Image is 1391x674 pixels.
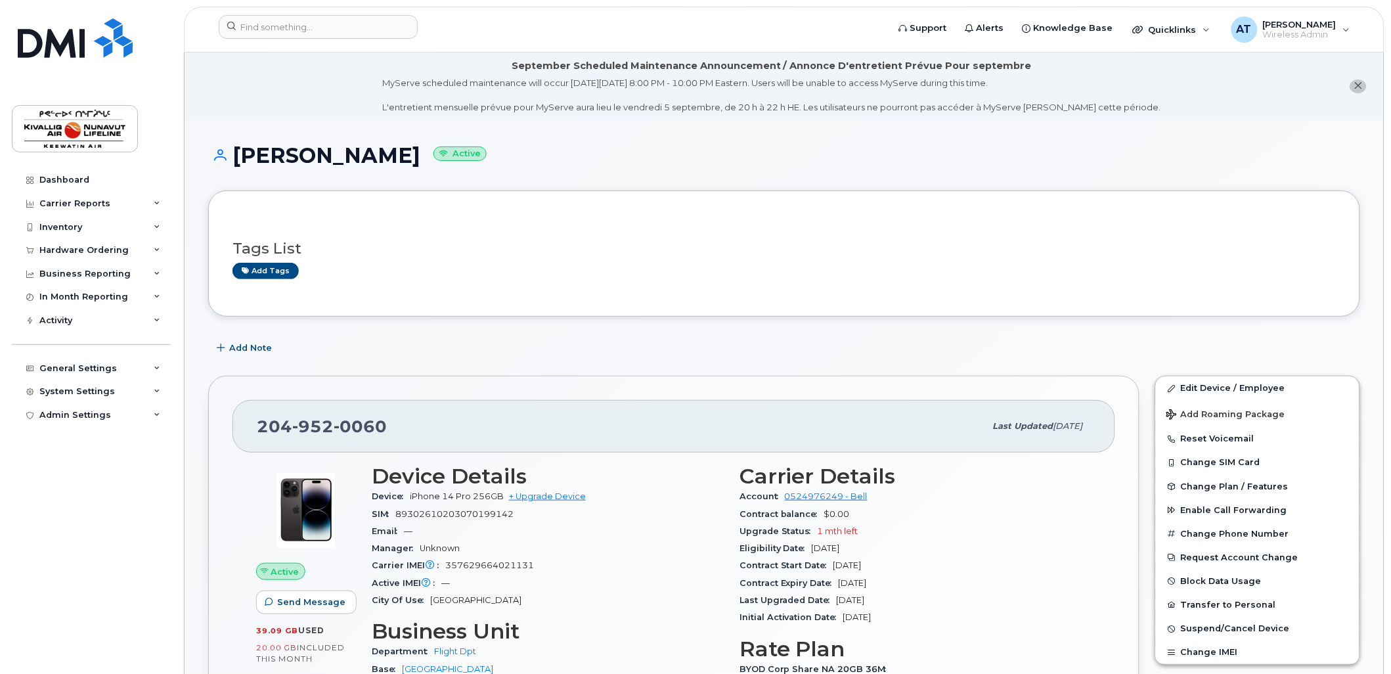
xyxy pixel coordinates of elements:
span: Enable Call Forwarding [1181,505,1287,515]
span: Change Plan / Features [1181,482,1289,491]
span: Active [271,566,299,578]
span: 204 [257,416,387,436]
span: Last Upgraded Date [740,595,837,605]
button: Transfer to Personal [1156,593,1359,617]
span: 952 [292,416,334,436]
iframe: Messenger Launcher [1334,617,1381,664]
span: SIM [372,509,395,519]
button: close notification [1350,79,1367,93]
h3: Tags List [232,240,1336,257]
span: 39.09 GB [256,626,298,635]
span: [DATE] [833,560,862,570]
button: Block Data Usage [1156,570,1359,593]
button: Add Roaming Package [1156,400,1359,427]
span: 89302610203070199142 [395,509,514,519]
a: Flight Dpt [434,646,476,656]
small: Active [433,146,487,162]
div: September Scheduled Maintenance Announcement / Annonce D'entretient Prévue Pour septembre [512,59,1032,73]
h3: Carrier Details [740,464,1092,488]
span: 20.00 GB [256,643,297,652]
span: $0.00 [824,509,850,519]
h3: Business Unit [372,619,724,643]
span: Add Roaming Package [1166,409,1285,422]
span: BYOD Corp Share NA 20GB 36M [740,664,893,674]
span: [DATE] [1053,421,1083,431]
button: Change Plan / Features [1156,475,1359,499]
span: Account [740,491,785,501]
span: — [404,526,412,536]
button: Send Message [256,591,357,614]
div: MyServe scheduled maintenance will occur [DATE][DATE] 8:00 PM - 10:00 PM Eastern. Users will be u... [383,77,1161,114]
span: Contract Start Date [740,560,833,570]
span: Unknown [420,543,460,553]
span: Send Message [277,596,345,608]
span: City Of Use [372,595,430,605]
span: Initial Activation Date [740,612,843,622]
button: Change IMEI [1156,640,1359,664]
span: Add Note [229,342,272,354]
a: Edit Device / Employee [1156,376,1359,400]
span: iPhone 14 Pro 256GB [410,491,504,501]
span: Contract balance [740,509,824,519]
span: 0060 [334,416,387,436]
span: used [298,625,324,635]
button: Add Note [208,336,283,360]
span: [DATE] [839,578,867,588]
button: Enable Call Forwarding [1156,499,1359,522]
span: [DATE] [843,612,872,622]
span: Email [372,526,404,536]
span: Last updated [993,421,1053,431]
span: [DATE] [812,543,840,553]
h3: Rate Plan [740,637,1092,661]
a: + Upgrade Device [509,491,586,501]
span: included this month [256,642,345,664]
span: [DATE] [837,595,865,605]
span: Carrier IMEI [372,560,445,570]
span: Suspend/Cancel Device [1181,624,1290,634]
h3: Device Details [372,464,724,488]
span: Base [372,664,402,674]
span: 357629664021131 [445,560,534,570]
a: Add tags [232,263,299,279]
a: 0524976249 - Bell [785,491,868,501]
h1: [PERSON_NAME] [208,144,1360,167]
span: Device [372,491,410,501]
span: Manager [372,543,420,553]
button: Suspend/Cancel Device [1156,617,1359,640]
button: Change Phone Number [1156,522,1359,546]
button: Reset Voicemail [1156,427,1359,451]
span: Upgrade Status [740,526,818,536]
button: Request Account Change [1156,546,1359,570]
span: Active IMEI [372,578,441,588]
span: Eligibility Date [740,543,812,553]
span: Department [372,646,434,656]
a: [GEOGRAPHIC_DATA] [402,664,493,674]
span: — [441,578,450,588]
span: 1 mth left [818,526,858,536]
span: [GEOGRAPHIC_DATA] [430,595,521,605]
img: image20231002-3703462-11aim6e.jpeg [267,471,345,550]
button: Change SIM Card [1156,451,1359,474]
span: Contract Expiry Date [740,578,839,588]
